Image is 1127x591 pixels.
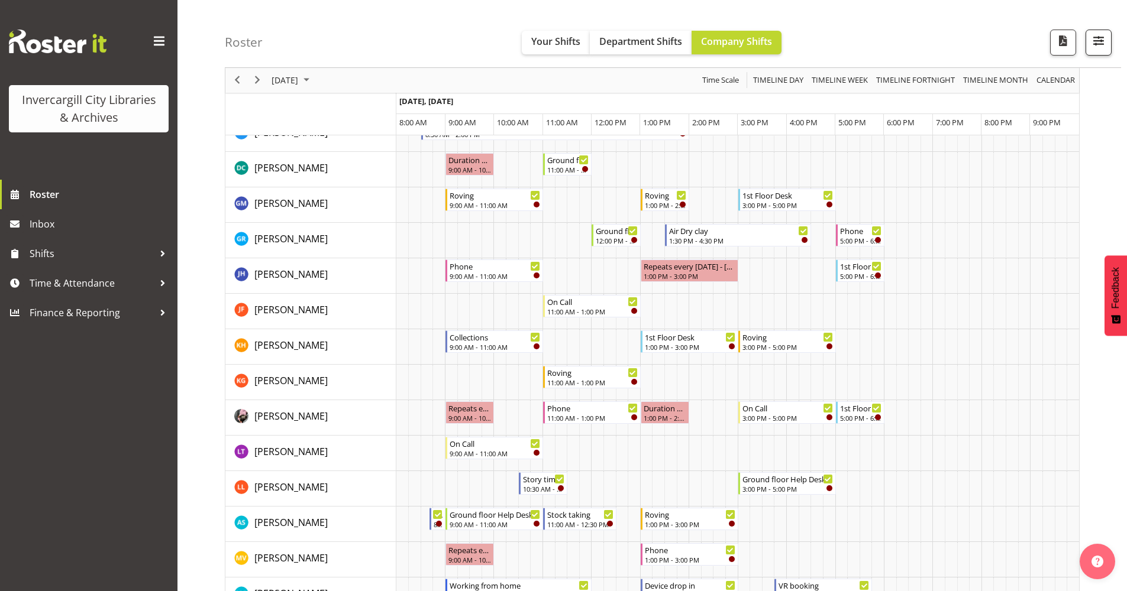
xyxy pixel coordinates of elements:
div: 9:00 AM - 11:00 AM [450,200,540,210]
div: 8:40 AM - 9:00 AM [434,519,443,529]
span: [PERSON_NAME] [254,551,328,564]
a: [PERSON_NAME] [254,338,328,352]
span: [PERSON_NAME] [254,126,328,139]
span: Finance & Reporting [30,304,154,322]
div: 1:00 PM - 3:00 PM [645,519,735,529]
div: Keyu Chen"s event - Phone Begin From Wednesday, October 1, 2025 at 11:00:00 AM GMT+13:00 Ends At ... [543,401,641,424]
a: [PERSON_NAME] [254,303,328,317]
div: Roving [742,331,833,343]
div: Gabriel McKay Smith"s event - Roving Begin From Wednesday, October 1, 2025 at 1:00:00 PM GMT+13:0... [641,189,689,211]
span: [PERSON_NAME] [254,339,328,352]
span: Time Scale [701,73,740,88]
div: Grace Roscoe-Squires"s event - Air Dry clay Begin From Wednesday, October 1, 2025 at 1:30:00 PM G... [665,224,811,246]
div: Phone [645,544,735,556]
a: [PERSON_NAME] [254,232,328,246]
div: Phone [547,402,638,414]
div: Invercargill City Libraries & Archives [21,91,157,126]
div: 1st Floor Desk [840,260,881,272]
div: Keyu Chen"s event - Repeats every wednesday - Keyu Chen Begin From Wednesday, October 1, 2025 at ... [445,401,494,424]
div: Newspapers [434,508,443,520]
div: Kaela Harley"s event - Roving Begin From Wednesday, October 1, 2025 at 3:00:00 PM GMT+13:00 Ends ... [738,330,836,353]
span: 12:00 PM [595,117,627,128]
img: help-xxl-2.png [1092,556,1103,567]
span: calendar [1035,73,1076,88]
div: Ground floor Help Desk [596,225,637,236]
span: 1:00 PM [643,117,671,128]
div: Roving [645,189,686,201]
img: Rosterit website logo [9,30,106,53]
td: Katie Greene resource [225,365,396,400]
div: Ground floor Help Desk [450,508,540,520]
td: Mandy Stenton resource [225,506,396,542]
div: On Call [450,437,540,449]
div: 1st Floor Desk [840,402,881,414]
div: 9:00 AM - 11:00 AM [450,519,540,529]
div: Jillian Hunter"s event - Phone Begin From Wednesday, October 1, 2025 at 9:00:00 AM GMT+13:00 Ends... [445,259,543,282]
div: 9:00 AM - 10:00 AM [448,413,491,423]
div: Working from home [450,579,589,591]
div: Kaela Harley"s event - 1st Floor Desk Begin From Wednesday, October 1, 2025 at 1:00:00 PM GMT+13:... [641,330,738,353]
div: Lynette Lockett"s event - Ground floor Help Desk Begin From Wednesday, October 1, 2025 at 3:00:00... [738,472,836,495]
td: Marion van Voornveld resource [225,542,396,577]
div: Duration 1 hours - [PERSON_NAME] [644,402,686,414]
div: Joanne Forbes"s event - On Call Begin From Wednesday, October 1, 2025 at 11:00:00 AM GMT+13:00 En... [543,295,641,317]
div: Roving [547,366,638,378]
div: Marion van Voornveld"s event - Repeats every wednesday - Marion van Voornveld Begin From Wednesda... [445,543,494,566]
span: 8:00 AM [399,117,427,128]
span: [PERSON_NAME] [254,410,328,423]
button: Time Scale [700,73,741,88]
div: 11:00 AM - 12:30 PM [547,519,613,529]
span: [PERSON_NAME] [254,268,328,281]
td: Jillian Hunter resource [225,258,396,294]
div: Kaela Harley"s event - Collections Begin From Wednesday, October 1, 2025 at 9:00:00 AM GMT+13:00 ... [445,330,543,353]
span: Timeline Fortnight [875,73,956,88]
span: 2:00 PM [692,117,720,128]
button: Timeline Month [961,73,1031,88]
div: Gabriel McKay Smith"s event - 1st Floor Desk Begin From Wednesday, October 1, 2025 at 3:00:00 PM ... [738,189,836,211]
div: 10:30 AM - 11:30 AM [523,484,564,493]
div: 1:00 PM - 2:00 PM [645,200,686,210]
span: [PERSON_NAME] [254,516,328,529]
div: Story time [523,473,564,485]
span: Department Shifts [599,35,682,48]
a: [PERSON_NAME] [254,374,328,388]
div: Mandy Stenton"s event - Ground floor Help Desk Begin From Wednesday, October 1, 2025 at 9:00:00 A... [445,508,543,530]
div: 1:00 PM - 3:00 PM [645,555,735,564]
span: Timeline Month [962,73,1029,88]
div: Grace Roscoe-Squires"s event - Phone Begin From Wednesday, October 1, 2025 at 5:00:00 PM GMT+13:0... [836,224,884,246]
button: Month [1035,73,1077,88]
span: [DATE] [270,73,299,88]
span: Roster [30,186,172,203]
button: Filter Shifts [1086,30,1112,56]
span: Feedback [1110,267,1121,309]
button: October 2025 [270,73,315,88]
div: Roving [450,189,540,201]
span: [PERSON_NAME] [254,480,328,493]
div: 11:00 AM - 1:00 PM [547,378,638,387]
div: 1st Floor Desk [742,189,833,201]
div: Duration 1 hours - [PERSON_NAME] [448,154,491,165]
div: Roving [645,508,735,520]
div: Repeats every [DATE] - [PERSON_NAME] [448,402,491,414]
a: [PERSON_NAME] [254,267,328,281]
span: 3:00 PM [741,117,768,128]
td: Grace Roscoe-Squires resource [225,223,396,258]
span: [PERSON_NAME] [254,303,328,316]
span: Inbox [30,215,172,233]
div: Phone [450,260,540,272]
div: 1:30 PM - 4:30 PM [669,236,808,245]
button: Fortnight [874,73,957,88]
span: 8:00 PM [984,117,1012,128]
div: Ground floor Help Desk [547,154,589,165]
button: Feedback - Show survey [1105,255,1127,336]
span: 9:00 AM [448,117,476,128]
div: 11:00 AM - 1:00 PM [547,413,638,423]
button: Company Shifts [692,31,782,54]
div: Mandy Stenton"s event - Stock taking Begin From Wednesday, October 1, 2025 at 11:00:00 AM GMT+13:... [543,508,616,530]
td: Donald Cunningham resource [225,152,396,187]
div: Keyu Chen"s event - Duration 1 hours - Keyu Chen Begin From Wednesday, October 1, 2025 at 1:00:00... [641,401,689,424]
span: Your Shifts [531,35,580,48]
div: Device drop in [645,579,735,591]
div: Phone [840,225,881,236]
div: Repeats every [DATE] - [PERSON_NAME] [448,544,491,556]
